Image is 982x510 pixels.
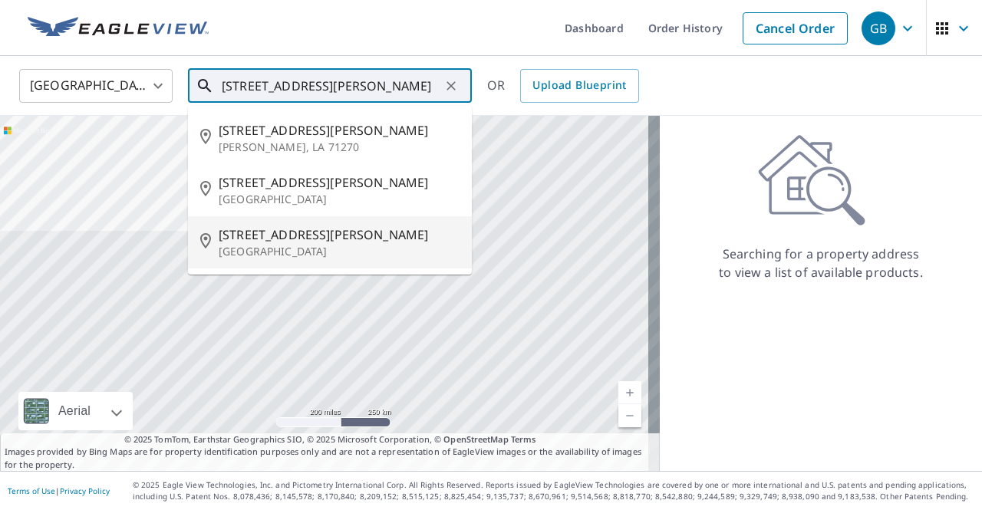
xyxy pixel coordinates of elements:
div: OR [487,69,639,103]
a: Current Level 5, Zoom Out [618,404,641,427]
p: Searching for a property address to view a list of available products. [718,245,924,281]
p: [PERSON_NAME], LA 71270 [219,140,460,155]
div: Aerial [18,392,133,430]
button: Clear [440,75,462,97]
p: [GEOGRAPHIC_DATA] [219,244,460,259]
a: Cancel Order [743,12,848,44]
span: [STREET_ADDRESS][PERSON_NAME] [219,173,460,192]
a: Privacy Policy [60,485,110,496]
a: Terms [511,433,536,445]
p: © 2025 Eagle View Technologies, Inc. and Pictometry International Corp. All Rights Reserved. Repo... [133,479,974,502]
p: [GEOGRAPHIC_DATA] [219,192,460,207]
span: [STREET_ADDRESS][PERSON_NAME] [219,121,460,140]
span: © 2025 TomTom, Earthstar Geographics SIO, © 2025 Microsoft Corporation, © [124,433,536,446]
div: GB [862,12,895,45]
a: OpenStreetMap [443,433,508,445]
a: Upload Blueprint [520,69,638,103]
div: [GEOGRAPHIC_DATA] [19,64,173,107]
span: [STREET_ADDRESS][PERSON_NAME] [219,225,460,244]
div: Aerial [54,392,95,430]
span: Upload Blueprint [532,76,626,95]
a: Terms of Use [8,485,55,496]
img: EV Logo [28,17,209,40]
p: | [8,486,110,495]
input: Search by address or latitude-longitude [222,64,440,107]
a: Current Level 5, Zoom In [618,381,641,404]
